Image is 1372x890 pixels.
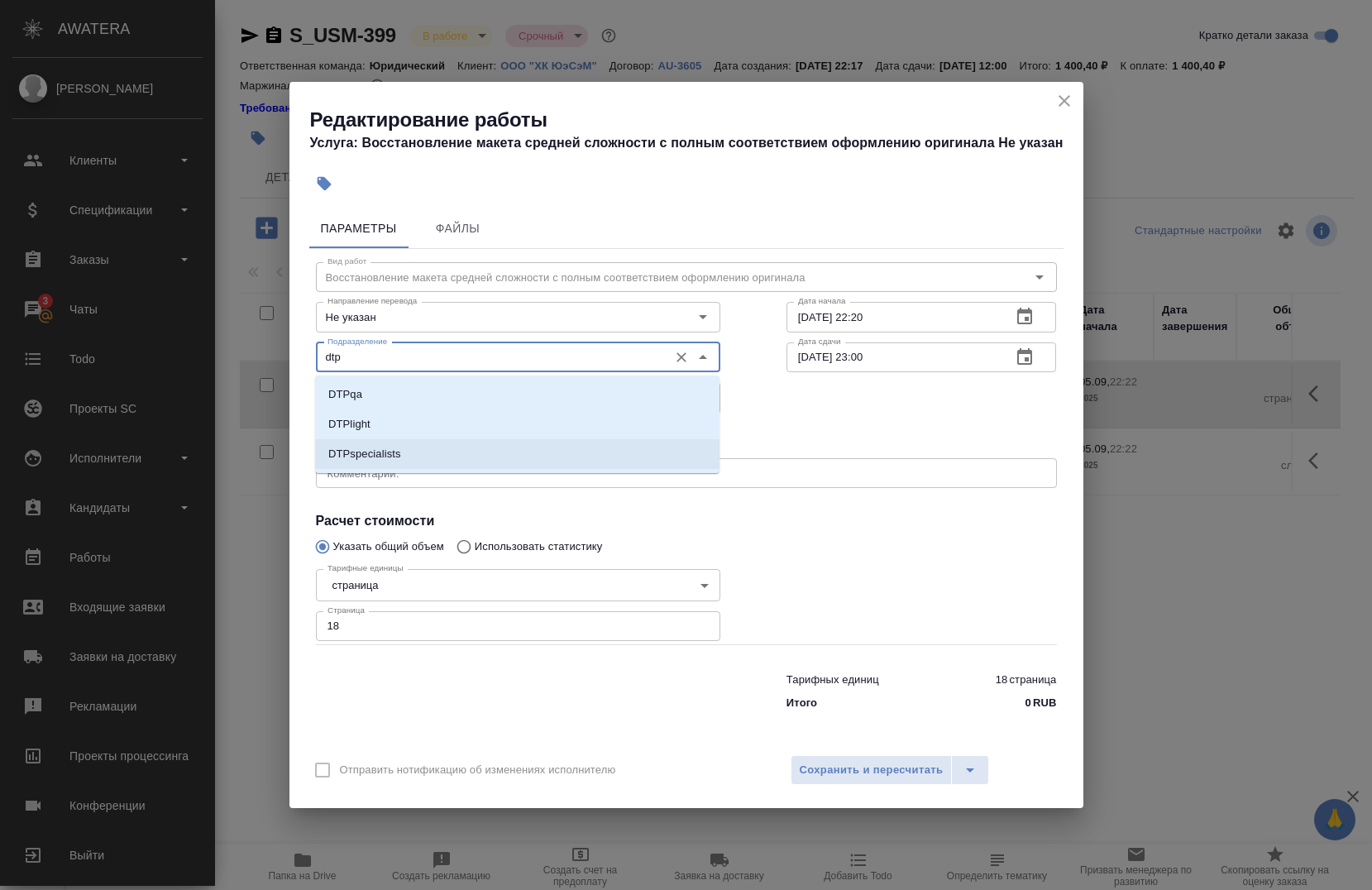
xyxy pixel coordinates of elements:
[691,346,715,369] button: Close
[310,133,1083,153] h4: Услуга: Восстановление макета средней сложности с полным соответствием оформлению оригинала Не ук...
[1025,695,1031,711] p: 0
[1009,672,1056,688] p: страница
[800,761,944,780] span: Сохранить и пересчитать
[786,695,817,711] p: Итого
[791,755,990,785] div: split button
[340,762,616,778] span: Отправить нотификацию об изменениях исполнителю
[328,386,362,403] p: DTPqa
[786,672,879,688] p: Тарифных единиц
[310,107,1083,133] h2: Редактирование работы
[316,511,1057,531] h4: Расчет стоимости
[1052,89,1077,113] button: close
[328,416,370,433] p: DTPlight
[306,165,342,202] button: Добавить тэг
[670,346,693,369] button: Очистить
[691,305,715,328] button: Open
[996,672,1008,688] p: 18
[327,578,384,592] button: страница
[418,218,498,239] span: Файлы
[1033,695,1057,711] p: RUB
[316,569,720,601] div: страница
[319,218,399,239] span: Параметры
[328,446,401,462] p: DTPspecialists
[791,755,953,785] button: Сохранить и пересчитать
